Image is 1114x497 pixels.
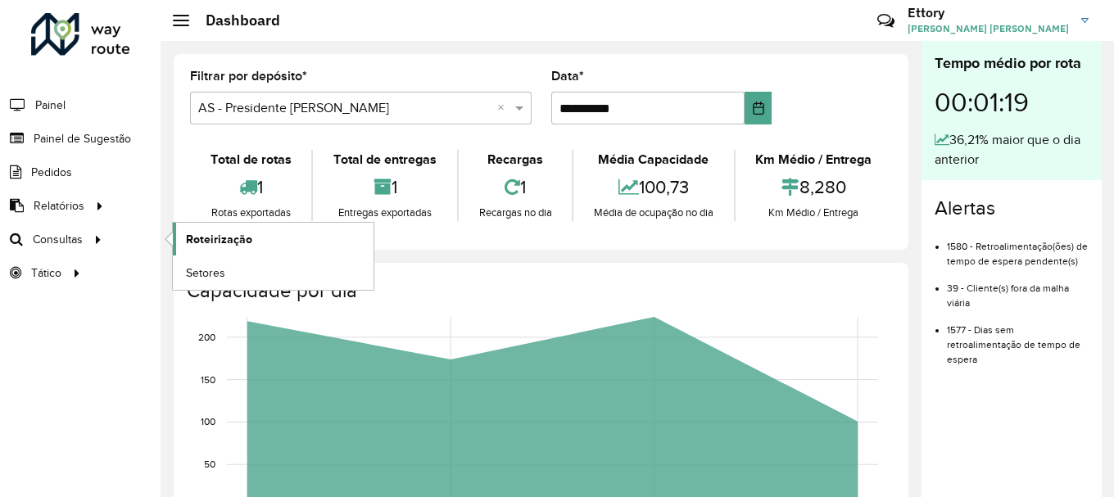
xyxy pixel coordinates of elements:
text: 150 [201,374,215,385]
span: Consultas [33,231,83,248]
div: Recargas [463,150,568,169]
div: 1 [194,169,307,205]
span: [PERSON_NAME] [PERSON_NAME] [908,21,1069,36]
li: 39 - Cliente(s) fora da malha viária [947,269,1089,310]
label: Data [551,66,584,86]
label: Filtrar por depósito [190,66,307,86]
div: 36,21% maior que o dia anterior [935,130,1089,169]
span: Painel de Sugestão [34,130,131,147]
span: Painel [35,97,66,114]
span: Clear all [497,98,511,118]
div: 00:01:19 [935,75,1089,130]
li: 1577 - Dias sem retroalimentação de tempo de espera [947,310,1089,367]
h4: Alertas [935,197,1089,220]
div: Total de rotas [194,150,307,169]
button: Choose Date [745,92,772,124]
a: Contato Rápido [868,3,903,38]
div: Km Médio / Entrega [740,205,888,221]
h4: Capacidade por dia [187,279,892,303]
a: Setores [173,256,374,289]
text: 50 [204,459,215,469]
div: 1 [463,169,568,205]
h2: Dashboard [189,11,280,29]
span: Setores [186,264,225,282]
span: Relatórios [34,197,84,215]
div: Tempo médio por rota [935,52,1089,75]
h3: Ettory [908,5,1069,20]
div: Rotas exportadas [194,205,307,221]
div: Entregas exportadas [317,205,452,221]
span: Tático [31,264,61,282]
div: 8,280 [740,169,888,205]
div: Média de ocupação no dia [577,205,729,221]
div: Km Médio / Entrega [740,150,888,169]
text: 200 [198,332,215,342]
div: 1 [317,169,452,205]
span: Roteirização [186,231,252,248]
span: Pedidos [31,164,72,181]
div: Média Capacidade [577,150,729,169]
text: 100 [201,417,215,427]
div: Recargas no dia [463,205,568,221]
div: Total de entregas [317,150,452,169]
a: Roteirização [173,223,374,255]
li: 1580 - Retroalimentação(ões) de tempo de espera pendente(s) [947,227,1089,269]
div: 100,73 [577,169,729,205]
